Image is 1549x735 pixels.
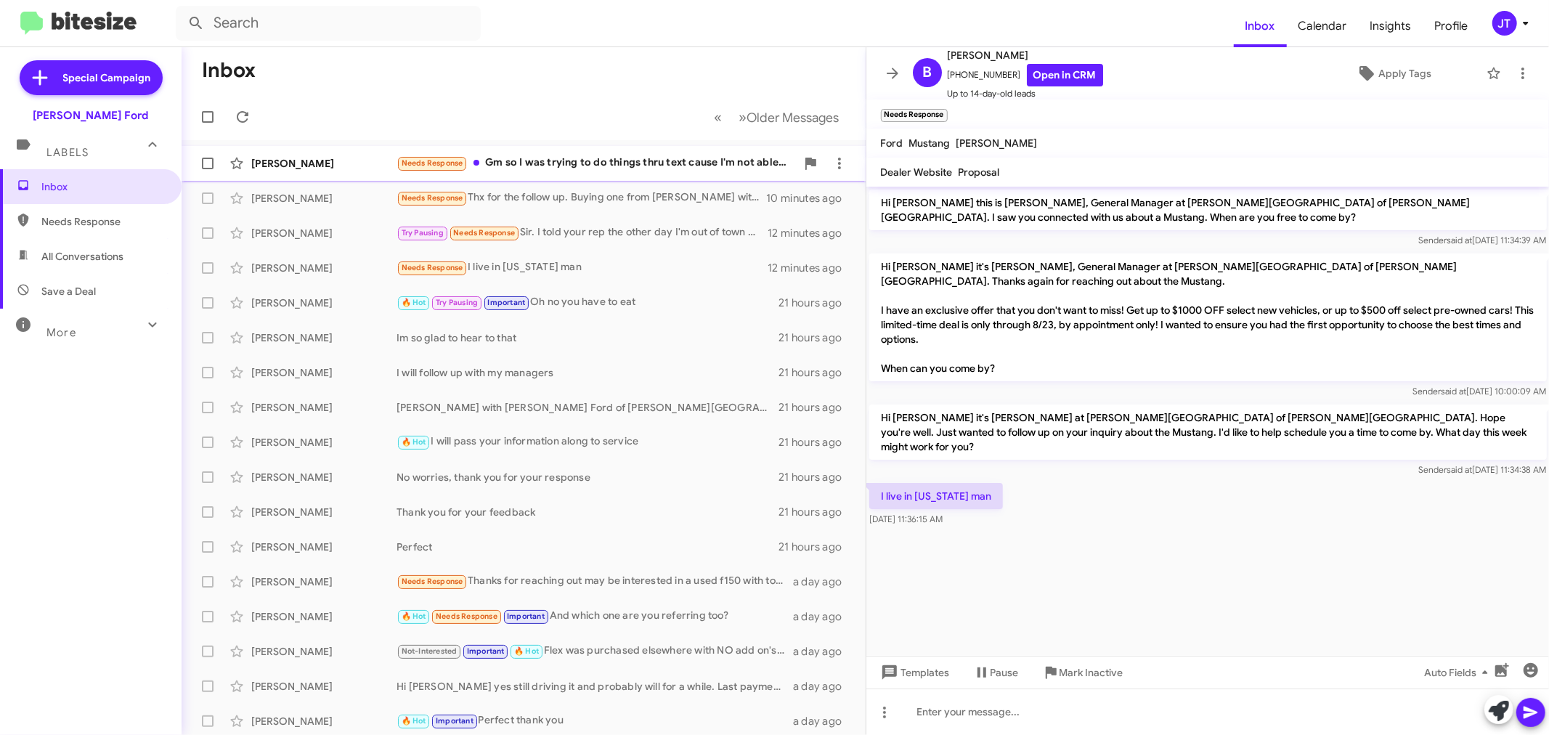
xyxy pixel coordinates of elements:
[251,365,397,380] div: [PERSON_NAME]
[402,437,426,447] span: 🔥 Hot
[507,612,545,621] span: Important
[1378,60,1431,86] span: Apply Tags
[251,191,397,206] div: [PERSON_NAME]
[397,400,778,415] div: [PERSON_NAME] with [PERSON_NAME] Ford of [PERSON_NAME][GEOGRAPHIC_DATA]
[402,298,426,307] span: 🔥 Hot
[793,574,854,589] div: a day ago
[869,405,1547,460] p: Hi [PERSON_NAME] it's [PERSON_NAME] at [PERSON_NAME][GEOGRAPHIC_DATA] of [PERSON_NAME][GEOGRAPHIC...
[866,659,961,686] button: Templates
[1441,386,1466,397] span: said at
[1234,5,1287,47] a: Inbox
[768,261,853,275] div: 12 minutes ago
[793,679,854,694] div: a day ago
[878,659,950,686] span: Templates
[731,102,848,132] button: Next
[402,263,463,272] span: Needs Response
[1287,5,1359,47] a: Calendar
[778,505,854,519] div: 21 hours ago
[869,513,943,524] span: [DATE] 11:36:15 AM
[41,214,165,229] span: Needs Response
[41,284,96,299] span: Save a Deal
[778,540,854,554] div: 21 hours ago
[768,226,853,240] div: 12 minutes ago
[488,298,526,307] span: Important
[402,716,426,726] span: 🔥 Hot
[778,400,854,415] div: 21 hours ago
[397,294,778,311] div: Oh no you have to eat
[402,577,463,586] span: Needs Response
[251,261,397,275] div: [PERSON_NAME]
[46,326,76,339] span: More
[467,646,505,656] span: Important
[739,108,747,126] span: »
[397,573,793,590] div: Thanks for reaching out may be interested in a used f150 with tow mirrors
[63,70,151,85] span: Special Campaign
[881,166,953,179] span: Dealer Website
[20,60,163,95] a: Special Campaign
[1423,5,1480,47] a: Profile
[1060,659,1123,686] span: Mark Inactive
[397,608,793,625] div: And which one are you referring too?
[397,470,778,484] div: No worries, thank you for your response
[707,102,848,132] nav: Page navigation example
[251,296,397,310] div: [PERSON_NAME]
[793,714,854,728] div: a day ago
[402,193,463,203] span: Needs Response
[715,108,723,126] span: «
[1307,60,1479,86] button: Apply Tags
[1412,659,1505,686] button: Auto Fields
[41,249,123,264] span: All Conversations
[922,61,932,84] span: B
[251,330,397,345] div: [PERSON_NAME]
[397,679,793,694] div: Hi [PERSON_NAME] yes still driving it and probably will for a while. Last payment is in December ...
[176,6,481,41] input: Search
[706,102,731,132] button: Previous
[251,679,397,694] div: [PERSON_NAME]
[397,643,793,659] div: Flex was purchased elsewhere with NO add on's at less than your price. Thanks for that racist att...
[436,716,473,726] span: Important
[397,434,778,450] div: I will pass your information along to service
[909,137,951,150] span: Mustang
[793,644,854,659] div: a day ago
[1412,386,1546,397] span: Sender [DATE] 10:00:09 AM
[1359,5,1423,47] a: Insights
[397,259,768,276] div: I live in [US_STATE] man
[778,470,854,484] div: 21 hours ago
[251,470,397,484] div: [PERSON_NAME]
[778,296,854,310] div: 21 hours ago
[747,110,839,126] span: Older Messages
[948,46,1103,64] span: [PERSON_NAME]
[41,179,165,194] span: Inbox
[397,712,793,729] div: Perfect thank you
[397,540,778,554] div: Perfect
[251,714,397,728] div: [PERSON_NAME]
[991,659,1019,686] span: Pause
[436,612,497,621] span: Needs Response
[251,156,397,171] div: [PERSON_NAME]
[397,330,778,345] div: Im so glad to hear to that
[869,483,1003,509] p: I live in [US_STATE] man
[402,646,458,656] span: Not-Interested
[793,609,854,624] div: a day ago
[1030,659,1135,686] button: Mark Inactive
[778,330,854,345] div: 21 hours ago
[397,190,767,206] div: Thx for the follow up. Buying one from [PERSON_NAME] with a salesman named [PERSON_NAME].
[767,191,854,206] div: 10 minutes ago
[397,505,778,519] div: Thank you for your feedback
[1424,659,1494,686] span: Auto Fields
[202,59,256,82] h1: Inbox
[961,659,1030,686] button: Pause
[778,435,854,450] div: 21 hours ago
[1447,235,1472,245] span: said at
[1418,235,1546,245] span: Sender [DATE] 11:34:39 AM
[251,540,397,554] div: [PERSON_NAME]
[251,644,397,659] div: [PERSON_NAME]
[397,155,796,171] div: Gm so I was trying to do things thru text cause I'm not able to come by this week
[956,137,1038,150] span: [PERSON_NAME]
[46,146,89,159] span: Labels
[948,64,1103,86] span: [PHONE_NUMBER]
[397,224,768,241] div: Sir. I told your rep the other day I'm out of town on official travel. Return [DATE] evening. I w...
